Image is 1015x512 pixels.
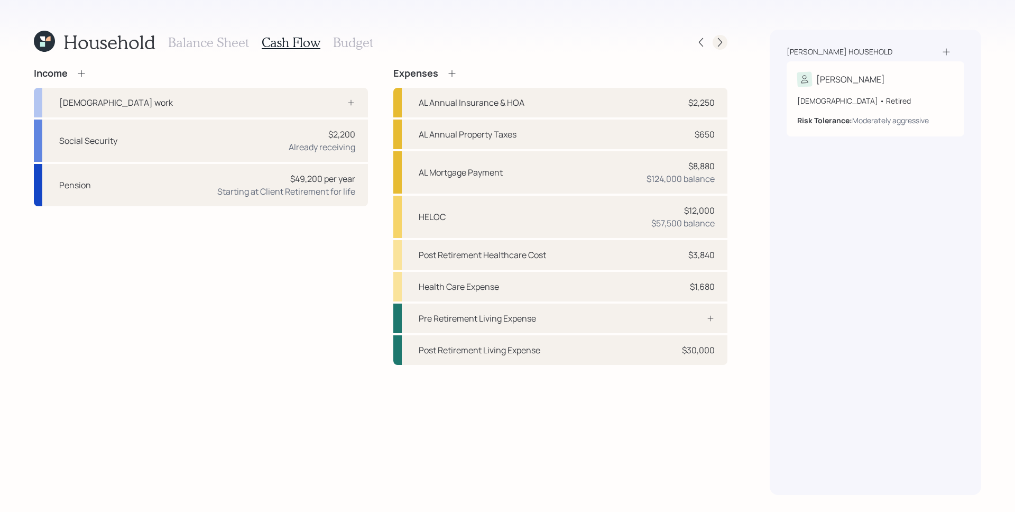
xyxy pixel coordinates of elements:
[695,128,715,141] div: $650
[688,249,715,261] div: $3,840
[419,344,540,356] div: Post Retirement Living Expense
[333,35,373,50] h3: Budget
[684,204,715,217] div: $12,000
[262,35,320,50] h3: Cash Flow
[290,172,355,185] div: $49,200 per year
[647,172,715,185] div: $124,000 balance
[682,344,715,356] div: $30,000
[419,312,536,325] div: Pre Retirement Living Expense
[328,128,355,141] div: $2,200
[168,35,249,50] h3: Balance Sheet
[816,73,885,86] div: [PERSON_NAME]
[797,95,954,106] div: [DEMOGRAPHIC_DATA] • Retired
[690,280,715,293] div: $1,680
[419,128,516,141] div: AL Annual Property Taxes
[688,160,715,172] div: $8,880
[688,96,715,109] div: $2,250
[419,211,446,223] div: HELOC
[59,134,117,147] div: Social Security
[797,115,852,125] b: Risk Tolerance:
[419,166,503,179] div: AL Mortgage Payment
[419,280,499,293] div: Health Care Expense
[852,115,929,126] div: Moderately aggressive
[419,249,546,261] div: Post Retirement Healthcare Cost
[289,141,355,153] div: Already receiving
[419,96,524,109] div: AL Annual Insurance & HOA
[34,68,68,79] h4: Income
[651,217,715,230] div: $57,500 balance
[59,179,91,191] div: Pension
[393,68,438,79] h4: Expenses
[787,47,892,57] div: [PERSON_NAME] household
[59,96,173,109] div: [DEMOGRAPHIC_DATA] work
[217,185,355,198] div: Starting at Client Retirement for life
[63,31,155,53] h1: Household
